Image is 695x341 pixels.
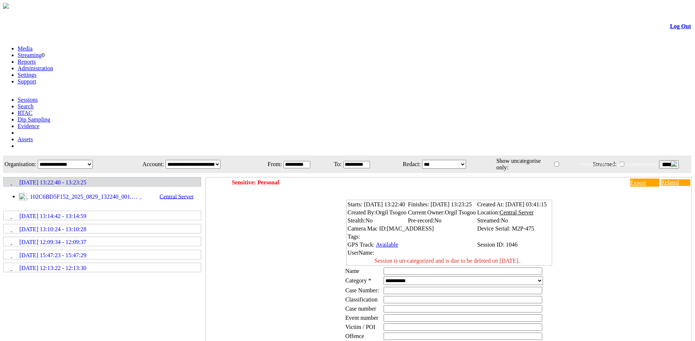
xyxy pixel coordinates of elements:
[512,225,534,232] span: M2P-475
[19,213,86,220] span: [DATE] 13:14:42 - 13:14:59
[345,315,378,321] span: Event number
[477,241,504,248] span: Session ID:
[19,252,86,259] span: [DATE] 15:47:23 - 15:47:29
[434,217,441,224] span: No
[630,179,659,187] a: Export
[4,263,200,271] a: [DATE] 12:13:22 - 12:13:30
[348,233,360,240] span: Tags:
[18,110,32,116] a: RTAC
[4,237,200,246] a: [DATE] 12:09:34 - 12:09:37
[18,116,50,123] a: Dip Sampling
[345,268,359,274] label: Name
[347,209,407,216] td: Created By:
[501,217,508,224] span: No
[477,201,504,207] span: Created At:
[18,45,33,52] a: Media
[18,123,40,129] a: Evidence
[18,65,53,71] a: Administration
[19,226,86,233] span: [DATE] 13:10:24 - 13:10:28
[18,78,36,85] a: Support
[328,156,342,172] td: To:
[345,324,376,330] span: Victim / POI
[407,209,476,216] td: Current Owner:
[19,193,27,201] img: video24.svg
[445,209,476,216] span: Orgil Tsogoo
[18,136,33,142] a: Assets
[388,156,421,172] td: Redact:
[477,225,510,232] span: Device Serial:
[19,179,86,186] span: [DATE] 13:22:40 - 13:23:25
[19,265,86,271] span: [DATE] 12:13:22 - 12:13:30
[18,97,38,103] a: Sessions
[506,201,547,207] span: [DATE] 03:41:15
[128,156,164,172] td: Account:
[345,306,376,312] span: Case number
[661,179,690,186] a: Related
[4,225,200,233] a: [DATE] 13:10:24 - 13:10:28
[496,158,541,170] span: Show uncategorise only:
[376,241,398,248] a: Available
[18,72,37,78] a: Settings
[18,103,34,109] a: Search
[407,217,476,224] td: Pre-record:
[477,217,547,224] td: Streamed:
[141,194,197,200] span: Central Server
[4,156,37,172] td: Organisation:
[28,194,140,200] span: 102C6BD5F152_2025_0829_132240_001.MP4
[348,201,363,207] span: Starts:
[345,296,378,303] span: Classification
[347,217,407,224] td: Stealth:
[670,23,691,29] a: Log Out
[4,178,200,186] a: [DATE] 13:22:40 - 13:23:25
[345,333,364,339] span: Offence
[258,156,282,172] td: From:
[42,52,45,58] span: 0
[374,258,520,264] span: Session is un-categorized and is due to be deleted on [DATE].
[3,3,9,9] img: arrow-3.png
[18,59,36,65] a: Reports
[348,250,374,256] span: UserName:
[345,287,379,294] span: Case Number:
[19,239,86,246] span: [DATE] 12:09:34 - 12:09:37
[345,277,371,284] label: Category *
[671,161,677,167] img: bell24.png
[376,209,406,216] span: Orgil Tsogoo
[4,251,200,259] a: [DATE] 15:47:23 - 15:47:29
[387,225,434,232] span: [MAC_ADDRESS]
[364,201,405,207] span: [DATE] 13:22:40
[365,217,373,224] span: No
[500,209,534,216] span: Central Server
[232,178,605,187] td: Sensitive: Personal
[477,209,547,216] td: Location:
[506,241,518,248] span: 1046
[18,52,42,58] a: Streaming
[408,201,429,207] span: Finishes:
[348,241,375,248] span: GPS Track:
[19,193,197,199] a: 102C6BD5F152_2025_0829_132240_001.MP4 Central Server
[430,201,472,207] span: [DATE] 13:23:25
[580,161,656,167] span: Welcome, Orgil Tsogoo (Administrator)
[347,225,476,232] td: Camera Mac ID:
[4,211,200,220] a: [DATE] 13:14:42 - 13:14:59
